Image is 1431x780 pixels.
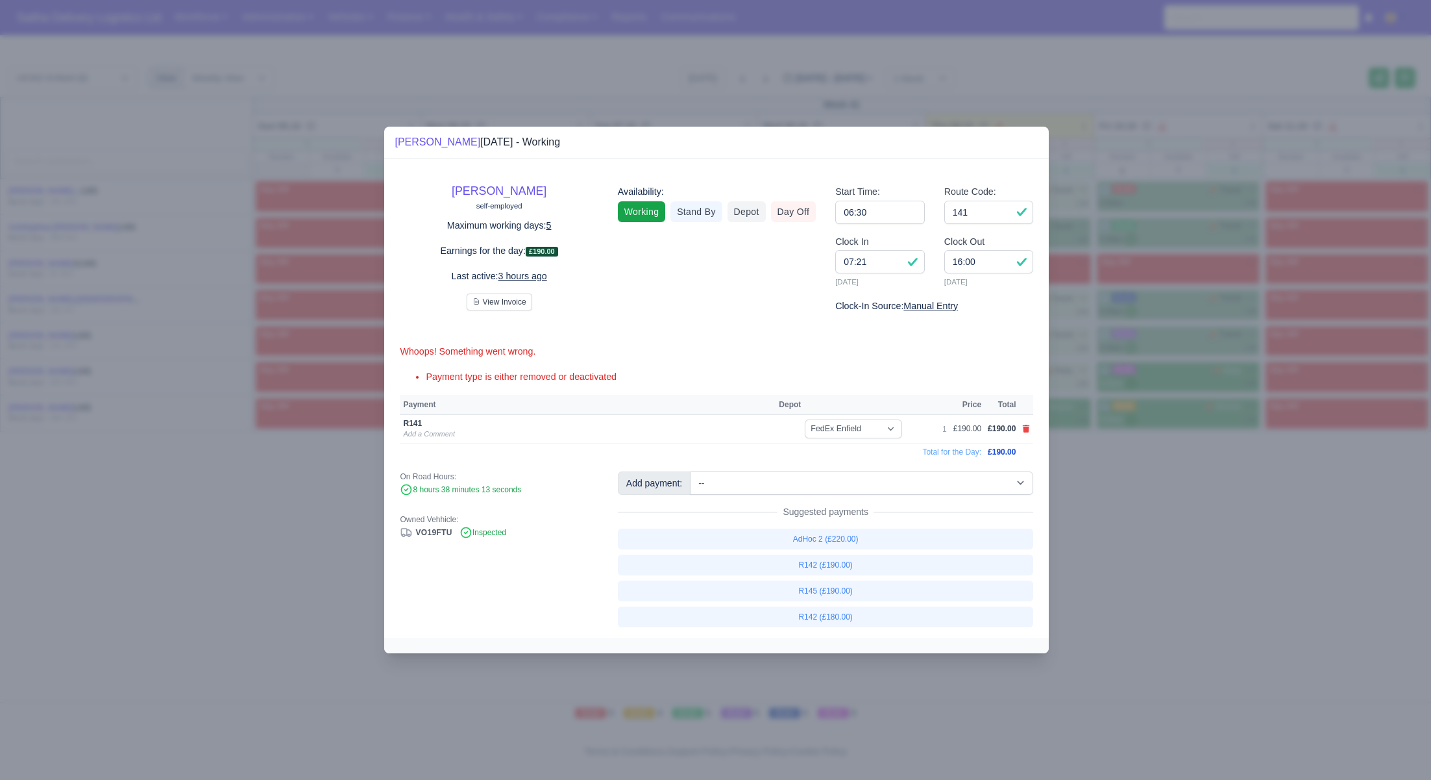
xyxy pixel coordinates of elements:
div: 1 [942,424,947,434]
div: Clock-In Source: [835,299,1033,314]
p: Maximum working days: [400,218,598,233]
th: Depot [776,395,939,414]
p: Last active: [400,269,598,284]
a: VO19FTU [400,528,452,537]
div: Whoops! Something went wrong. [400,344,1033,359]
a: R142 (£190.00) [618,555,1034,575]
a: R145 (£190.00) [618,581,1034,601]
label: Start Time: [835,184,880,199]
div: Owned Vehhicle: [400,514,598,525]
div: [DATE] - Working [395,134,560,150]
a: Working [618,201,665,222]
th: Total [985,395,1019,414]
label: Clock Out [944,234,985,249]
span: £190.00 [988,447,1016,457]
th: Price [950,395,985,414]
a: Day Off [771,201,816,222]
td: £190.00 [950,415,985,444]
a: R142 (£180.00) [618,607,1034,627]
small: self-employed [476,202,522,210]
u: 3 hours ago [498,271,547,281]
u: Manual Entry [903,301,958,311]
a: Stand By [670,201,722,222]
div: R141 [403,418,695,429]
div: On Road Hours: [400,472,598,482]
label: Route Code: [944,184,996,199]
label: Clock In [835,234,868,249]
a: [PERSON_NAME] [452,184,546,197]
span: Inspected [459,528,506,537]
div: Availability: [618,184,816,199]
span: £190.00 [526,247,558,257]
a: Depot [728,201,766,222]
th: Payment [400,395,776,414]
small: [DATE] [835,276,925,288]
span: £190.00 [988,424,1016,433]
small: [DATE] [944,276,1034,288]
a: Add a Comment [403,430,454,438]
div: 8 hours 38 minutes 13 seconds [400,484,598,496]
span: Total for the Day: [922,447,981,457]
a: AdHoc 2 (£220.00) [618,529,1034,549]
li: Payment type is either removed or deactivated [426,370,1033,384]
div: Add payment: [618,472,691,495]
iframe: Chat Widget [1366,718,1431,780]
a: [PERSON_NAME] [395,136,480,147]
span: Suggested payments [777,505,874,518]
u: 5 [546,220,552,231]
button: View Invoice [467,294,532,310]
p: Earnings for the day: [400,244,598,258]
